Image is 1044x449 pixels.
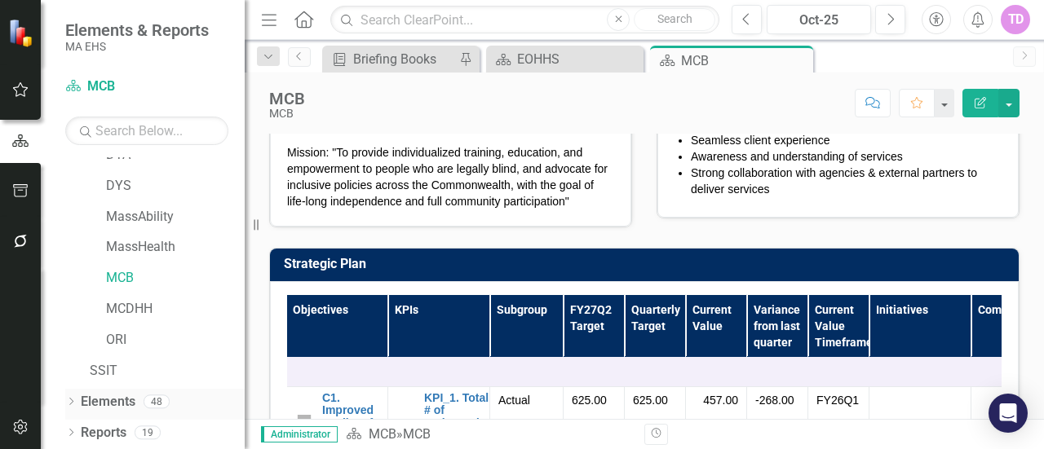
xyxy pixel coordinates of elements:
[106,269,245,288] a: MCB
[106,331,245,350] a: ORI
[330,6,719,34] input: Search ClearPoint...
[106,177,245,196] a: DYS
[65,117,228,145] input: Search Below...
[269,108,305,120] div: MCB
[691,148,1002,165] li: Awareness and understanding of services
[703,392,738,408] span: 457.00
[135,425,161,439] div: 19
[369,426,396,442] a: MCB
[691,165,1002,197] li: Strong collaboration with agencies & external partners to deliver services
[65,40,209,53] small: MA EHS
[989,394,1028,433] div: Open Intercom Messenger
[261,426,338,442] span: Administrator
[403,426,431,442] div: MCB
[106,208,245,227] a: MassAbility
[490,49,639,69] a: EOHHS
[1001,5,1030,34] button: TD
[572,394,607,407] span: 625.00
[144,394,170,408] div: 48
[657,12,692,25] span: Search
[65,77,228,96] a: MCB
[634,8,715,31] button: Search
[353,49,455,69] div: Briefing Books
[755,394,794,407] span: -268.00
[322,392,379,442] a: C1. Improved quality of life
[767,5,871,34] button: Oct-25
[633,394,668,407] span: 625.00
[269,90,305,108] div: MCB
[65,20,209,40] span: Elements & Reports
[8,18,37,46] img: ClearPoint Strategy
[498,392,555,408] span: Actual
[284,257,1011,271] h3: Strategic Plan
[106,238,245,257] a: MassHealth
[90,362,245,381] a: SSIT
[691,132,1002,148] li: Seamless client experience
[294,407,314,427] img: Not Defined
[772,11,865,30] div: Oct-25
[681,51,809,71] div: MCB
[517,49,639,69] div: EOHHS
[81,393,135,412] a: Elements
[816,392,860,408] div: FY26Q1
[287,144,614,209] p: Mission: "To provide individualized training, education, and empowerment to people who are legall...
[81,424,126,442] a: Reports
[346,425,632,444] div: »
[326,49,455,69] a: Briefing Books
[106,300,245,319] a: MCDHH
